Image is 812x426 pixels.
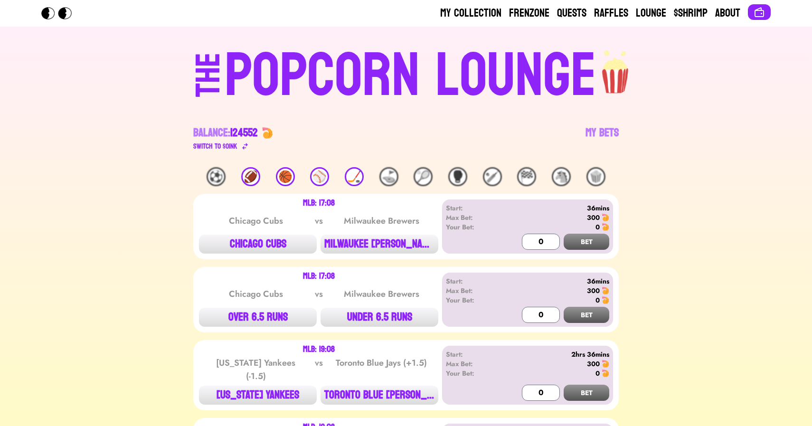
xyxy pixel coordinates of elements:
div: 300 [587,213,600,222]
div: Milwaukee Brewers [333,287,429,301]
div: Start: [446,276,500,286]
div: Your Bet: [446,222,500,232]
div: vs [313,214,325,227]
img: popcorn [596,42,635,95]
button: CHICAGO CUBS [199,235,317,254]
div: 🐴 [552,167,571,186]
div: 🥊 [448,167,467,186]
img: 🍤 [602,287,609,294]
span: 124552 [230,123,258,143]
div: Milwaukee Brewers [333,214,429,227]
div: [US_STATE] Yankees (-1.5) [208,356,304,383]
img: 🍤 [602,360,609,368]
img: Connect wallet [754,7,765,18]
div: 🏁 [517,167,536,186]
div: THE [191,53,226,116]
div: Switch to $ OINK [193,141,237,152]
div: Max Bet: [446,213,500,222]
div: 300 [587,359,600,369]
div: 300 [587,286,600,295]
a: My Bets [585,125,619,152]
div: 0 [595,222,600,232]
div: 0 [595,369,600,378]
div: 36mins [500,203,609,213]
div: 🏀 [276,167,295,186]
img: Popcorn [41,7,79,19]
a: $Shrimp [674,6,708,21]
div: MLB: 17:08 [303,199,335,207]
div: 🏏 [483,167,502,186]
div: 2hrs 36mins [500,350,609,359]
a: Frenzone [509,6,549,21]
div: Max Bet: [446,286,500,295]
div: MLB: 19:08 [303,346,335,353]
button: [US_STATE] YANKEES [199,386,317,405]
img: 🍤 [262,127,273,139]
button: BET [564,307,609,323]
a: THEPOPCORN LOUNGEpopcorn [113,42,699,106]
img: 🍤 [602,369,609,377]
button: BET [564,385,609,401]
div: MLB: 17:08 [303,273,335,280]
button: BET [564,234,609,250]
button: UNDER 6.5 RUNS [321,308,438,327]
div: 🏒 [345,167,364,186]
img: 🍤 [602,223,609,231]
div: Chicago Cubs [208,287,304,301]
div: 🎾 [414,167,433,186]
a: About [715,6,740,21]
button: TORONTO BLUE [PERSON_NAME]... [321,386,438,405]
div: vs [313,287,325,301]
div: Balance: [193,125,258,141]
div: 0 [595,295,600,305]
div: Your Bet: [446,295,500,305]
div: 🍿 [586,167,605,186]
a: Raffles [594,6,628,21]
a: My Collection [440,6,501,21]
div: Start: [446,203,500,213]
div: ⚽️ [207,167,226,186]
div: Start: [446,350,500,359]
div: Toronto Blue Jays (+1.5) [333,356,429,383]
div: Your Bet: [446,369,500,378]
a: Quests [557,6,586,21]
div: POPCORN LOUNGE [225,46,596,106]
div: ⚾️ [310,167,329,186]
img: 🍤 [602,296,609,304]
div: ⛳️ [379,167,398,186]
div: Chicago Cubs [208,214,304,227]
div: 36mins [500,276,609,286]
div: 🏈 [241,167,260,186]
img: 🍤 [602,214,609,221]
button: OVER 6.5 RUNS [199,308,317,327]
div: vs [313,356,325,383]
a: Lounge [636,6,666,21]
div: Max Bet: [446,359,500,369]
button: MILWAUKEE [PERSON_NAME]... [321,235,438,254]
